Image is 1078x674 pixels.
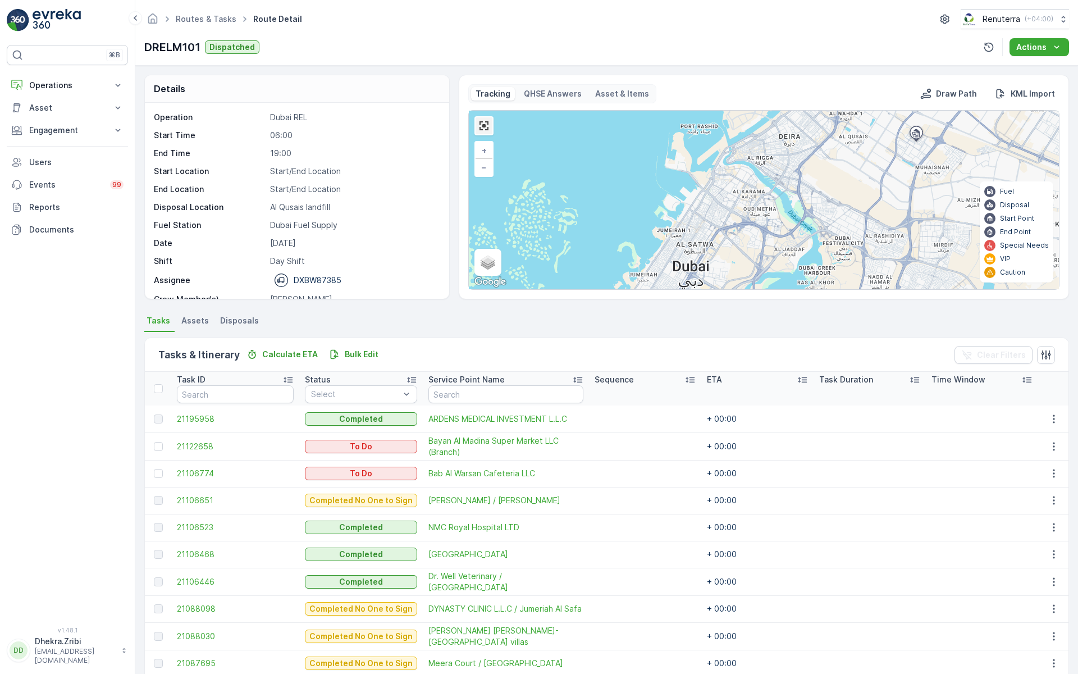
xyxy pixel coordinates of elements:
p: Fuel [1000,187,1014,196]
p: Completed No One to Sign [309,495,413,506]
p: Details [154,82,185,95]
a: Routes & Tasks [176,14,236,24]
span: Meera Court / [GEOGRAPHIC_DATA] [428,658,583,669]
p: Start Point [1000,214,1034,223]
p: Operations [29,80,106,91]
p: Completed [339,522,383,533]
button: DDDhekra.Zribi[EMAIL_ADDRESS][DOMAIN_NAME] [7,636,128,665]
a: DYNASTY CLINIC L.L.C / Jumeriah Al Safa [428,603,583,614]
td: + 00:00 [701,595,814,622]
p: 99 [112,180,121,189]
a: Exit Fullscreen [476,117,492,134]
button: To Do [305,467,417,480]
p: Dhekra.Zribi [35,636,116,647]
td: + 00:00 [701,487,814,514]
p: Engagement [29,125,106,136]
p: Shift [154,256,266,267]
button: Completed [305,412,417,426]
p: Start Time [154,130,266,141]
button: Clear Filters [954,346,1033,364]
a: Events99 [7,174,128,196]
button: Dispatched [205,40,259,54]
a: Homepage [147,17,159,26]
a: 21106651 [177,495,294,506]
p: DRELM101 [144,39,200,56]
span: + [482,145,487,155]
p: Dispatched [209,42,255,53]
td: + 00:00 [701,460,814,487]
p: Bulk Edit [345,349,378,360]
span: [GEOGRAPHIC_DATA] [428,549,583,560]
p: Tasks & Itinerary [158,347,240,363]
span: 21195958 [177,413,294,425]
p: ⌘B [109,51,120,60]
button: Completed [305,548,417,561]
a: Zoom Out [476,159,492,176]
input: Search [177,385,294,403]
td: + 00:00 [701,406,814,432]
a: 21087695 [177,658,294,669]
button: Completed [305,575,417,589]
td: + 00:00 [701,541,814,568]
p: Time Window [931,374,985,385]
a: 21106446 [177,576,294,588]
td: + 00:00 [701,432,814,460]
p: Service Point Name [428,374,505,385]
p: Reports [29,202,124,213]
p: Documents [29,224,124,235]
input: Search [428,385,583,403]
p: KML Import [1011,88,1055,99]
button: Asset [7,97,128,119]
p: 19:00 [270,148,437,159]
button: Bulk Edit [325,348,383,361]
span: 21122658 [177,441,294,452]
button: Completed No One to Sign [305,602,417,616]
a: 21106523 [177,522,294,533]
p: Dubai Fuel Supply [270,220,437,231]
a: Dr. Well Veterinary / Jumeirah [428,571,583,593]
p: Calculate ETA [262,349,318,360]
a: 21106774 [177,468,294,479]
p: Day Shift [270,256,437,267]
a: Al Zahra Hospital [428,549,583,560]
p: Renuterra [983,13,1020,25]
p: Al Qusais landfill [270,202,437,213]
p: Completed [339,549,383,560]
p: 06:00 [270,130,437,141]
a: NMC Royal Hospital LTD [428,522,583,533]
img: Google [472,275,509,289]
div: Toggle Row Selected [154,632,163,641]
p: QHSE Answers [524,88,582,99]
span: ARDENS MEDICAL INVESTMENT L.L.C [428,413,583,425]
p: Draw Path [936,88,977,99]
p: [DATE] [270,238,437,249]
div: 0 [469,111,1059,289]
button: Completed [305,521,417,534]
p: End Time [154,148,266,159]
a: Open this area in Google Maps (opens a new window) [472,275,509,289]
a: 21106468 [177,549,294,560]
a: SAADI ABDULRAHIM HASSAN ALRAIS-Jumeriah villas [428,625,583,648]
p: Crew Member(s) [154,294,266,305]
p: Completed [339,413,383,425]
button: Operations [7,74,128,97]
p: Asset [29,102,106,113]
p: Start/End Location [270,184,437,195]
p: Select [311,389,400,400]
p: [PERSON_NAME] [270,294,437,305]
span: 21088098 [177,603,294,614]
p: DXBW87385 [294,275,341,286]
div: Toggle Row Selected [154,577,163,586]
p: Completed No One to Sign [309,631,413,642]
button: Completed No One to Sign [305,630,417,643]
p: Special Needs [1000,241,1049,250]
span: Bayan Al Madina Super Market LLC (Branch) [428,435,583,458]
p: Date [154,238,266,249]
span: Route Detail [251,13,304,25]
p: Task Duration [819,374,873,385]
